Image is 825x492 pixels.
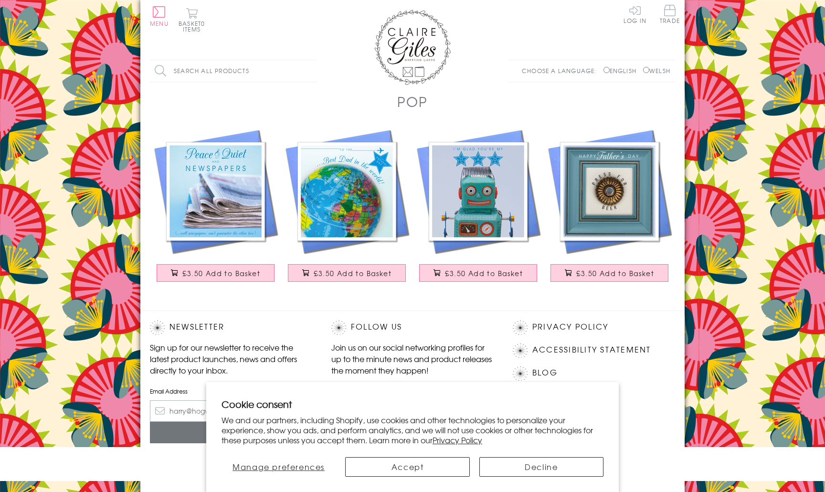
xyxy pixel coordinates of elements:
[150,126,281,291] a: Father's Day Card, Newspapers, Peace and Quiet and Newspapers £3.50 Add to Basket
[179,8,205,32] button: Basket0 items
[150,126,281,257] img: Father's Day Card, Newspapers, Peace and Quiet and Newspapers
[150,422,312,443] input: Subscribe
[150,321,312,335] h2: Newsletter
[150,19,169,28] span: Menu
[576,268,654,278] span: £3.50 Add to Basket
[419,264,538,282] button: £3.50 Add to Basket
[660,5,680,25] a: Trade
[150,342,312,376] p: Sign up for our newsletter to receive the latest product launches, news and offers directly to yo...
[445,268,523,278] span: £3.50 Add to Basket
[281,126,412,257] img: Father's Day Card, Globe, Best Dad in the World
[397,92,428,111] h1: POP
[374,10,451,85] img: Claire Giles Greetings Cards
[331,321,494,335] h2: Follow Us
[532,366,558,379] a: Blog
[532,343,651,356] a: Accessibility Statement
[157,264,275,282] button: £3.50 Add to Basket
[544,126,675,291] a: Father's Day Card, Happy Father's Day, Press for Beer £3.50 Add to Basket
[233,461,325,472] span: Manage preferences
[183,19,205,33] span: 0 items
[150,387,312,396] label: Email Address
[479,457,603,477] button: Decline
[603,67,610,73] input: English
[412,126,544,291] a: Father's Day Card, Robot, I'm Glad You're My Dad £3.50 Add to Basket
[643,67,649,73] input: Welsh
[412,126,544,257] img: Father's Day Card, Robot, I'm Glad You're My Dad
[660,5,680,23] span: Trade
[522,66,602,75] p: Choose a language:
[150,6,169,26] button: Menu
[222,397,603,411] h2: Cookie consent
[307,60,317,82] input: Search
[182,268,260,278] span: £3.50 Add to Basket
[222,457,336,477] button: Manage preferences
[150,60,317,82] input: Search all products
[314,268,391,278] span: £3.50 Add to Basket
[643,66,670,75] label: Welsh
[433,434,482,446] a: Privacy Policy
[624,5,646,23] a: Log In
[550,264,669,282] button: £3.50 Add to Basket
[331,342,494,376] p: Join us on our social networking profiles for up to the minute news and product releases the mome...
[150,400,312,422] input: harry@hogwarts.edu
[532,321,608,333] a: Privacy Policy
[222,415,603,445] p: We and our partners, including Shopify, use cookies and other technologies to personalize your ex...
[603,66,641,75] label: English
[345,457,469,477] button: Accept
[281,126,412,291] a: Father's Day Card, Globe, Best Dad in the World £3.50 Add to Basket
[288,264,406,282] button: £3.50 Add to Basket
[544,126,675,257] img: Father's Day Card, Happy Father's Day, Press for Beer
